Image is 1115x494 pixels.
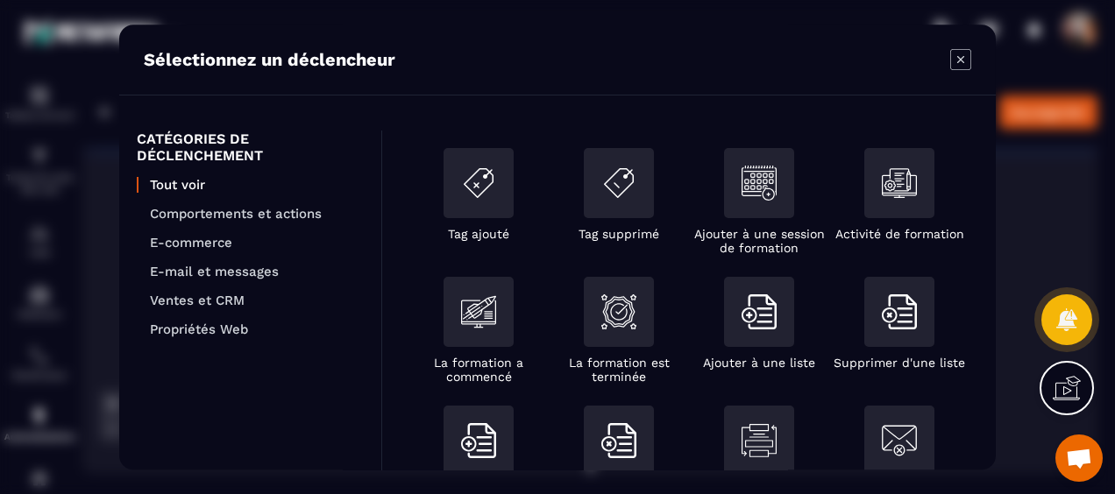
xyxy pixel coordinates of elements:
p: Ajouter à une liste [703,356,815,370]
p: Supprimer d'une liste [834,356,965,370]
p: Tag supprimé [579,227,659,241]
img: notOpenEmail.svg [882,423,917,458]
img: taskAction.svg [742,423,777,458]
img: formationIsEnded.svg [601,294,636,329]
p: La formation est terminée [549,356,689,384]
img: removeFromList.svg [601,423,636,458]
p: E-commerce [150,235,364,251]
img: addSessionFormation.svg [742,166,777,201]
img: addToList.svg [742,294,777,329]
p: La formation a commencé [408,356,549,384]
p: Ventes et CRM [150,293,364,308]
img: removeTag.svg [601,166,636,201]
img: removeFromList.svg [882,294,917,329]
div: Ouvrir le chat [1055,434,1103,482]
p: E-mail et messages [150,264,364,279]
img: addTag.svg [461,166,496,201]
p: Ajouter à une session de formation [689,227,829,255]
img: addToList.svg [461,423,496,458]
img: formationActivity.svg [882,166,917,201]
img: formationIsStarted.svg [461,294,496,329]
p: Comportements et actions [150,206,364,222]
p: Propriétés Web [150,321,364,337]
p: Tout voir [150,177,364,193]
p: CATÉGORIES DE DÉCLENCHEMENT [137,131,364,164]
p: Activité de formation [835,227,964,241]
p: Tag ajouté [448,227,509,241]
p: Sélectionnez un déclencheur [144,49,395,70]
